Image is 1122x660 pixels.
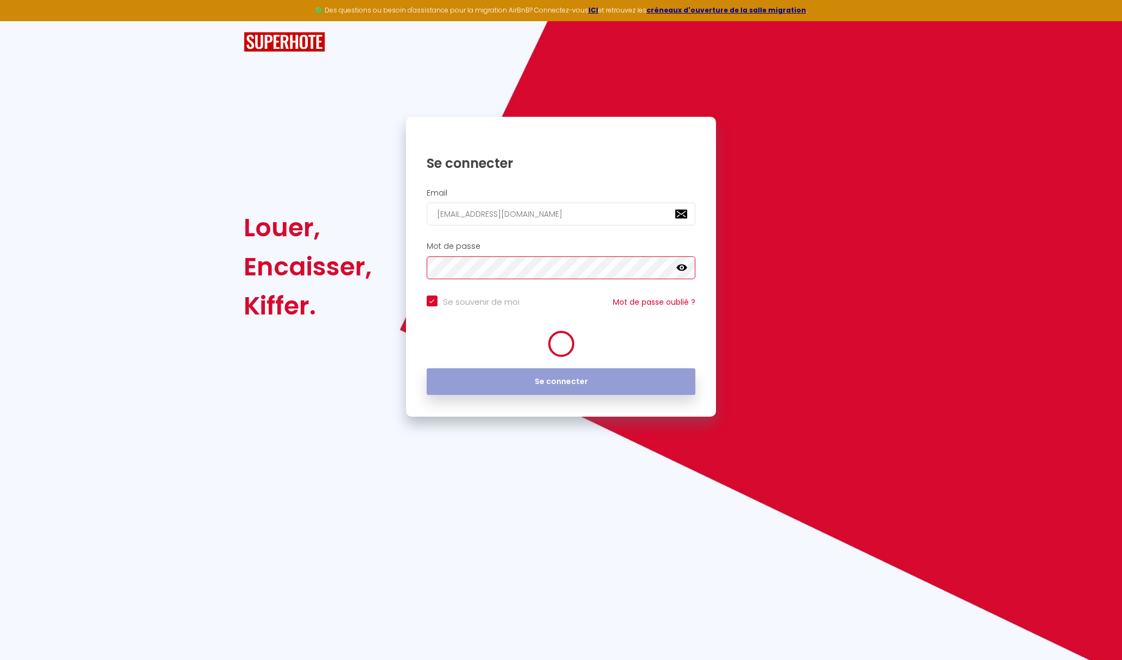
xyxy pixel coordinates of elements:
input: Ton Email [427,203,696,225]
div: Encaisser, [244,247,372,286]
h1: Se connecter [427,155,696,172]
button: Ouvrir le widget de chat LiveChat [9,4,41,37]
div: Kiffer. [244,286,372,325]
a: créneaux d'ouverture de la salle migration [646,5,806,15]
a: Mot de passe oublié ? [613,297,695,307]
button: Se connecter [427,368,696,395]
a: ICI [588,5,598,15]
h2: Mot de passe [427,242,696,251]
img: SuperHote logo [244,32,325,52]
div: Louer, [244,208,372,247]
h2: Email [427,188,696,198]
